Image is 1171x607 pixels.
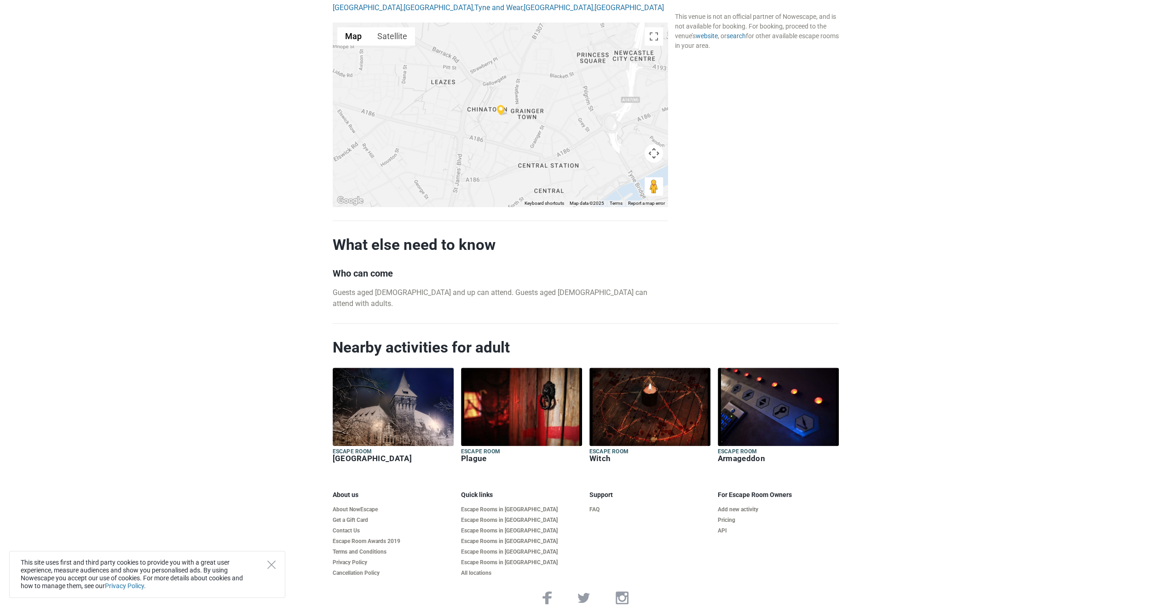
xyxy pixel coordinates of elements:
a: Escape room [GEOGRAPHIC_DATA] [333,368,454,465]
a: Escape Rooms in [GEOGRAPHIC_DATA] [461,549,582,555]
button: Map camera controls [645,144,663,162]
a: Terms and Conditions [333,549,454,555]
h6: Armageddon [718,454,839,463]
a: Get a Gift Card [333,517,454,524]
a: [GEOGRAPHIC_DATA] [404,3,473,12]
a: Contact Us [333,527,454,534]
a: Cancellation Policy [333,570,454,577]
a: [GEOGRAPHIC_DATA] [594,3,664,12]
a: Escape Room Awards 2019 [333,538,454,545]
div: This site uses first and third party cookies to provide you with a great user experience, measure... [9,551,285,598]
a: Terms (opens in new tab) [610,201,623,206]
a: [GEOGRAPHIC_DATA] [524,3,593,12]
h6: Plague [461,454,582,463]
a: About NowEscape [333,506,454,513]
h6: Witch [589,454,710,463]
h5: Escape room [461,448,582,456]
a: Escape Rooms in [GEOGRAPHIC_DATA] [461,506,582,513]
h5: Quick links [461,491,582,499]
a: [GEOGRAPHIC_DATA] [333,3,402,12]
img: Google [335,195,365,207]
button: Show street map [337,27,369,46]
button: Toggle fullscreen view [645,27,663,46]
a: Pricing [718,517,839,524]
a: Escape room Armageddon [718,368,839,465]
button: Close [267,561,276,569]
button: Drag Pegman onto the map to open Street View [645,177,663,196]
a: All locations [461,570,582,577]
a: search [726,32,745,40]
a: Escape Rooms in [GEOGRAPHIC_DATA] [461,559,582,566]
a: Add new activity [718,506,839,513]
a: FAQ [589,506,710,513]
h6: [GEOGRAPHIC_DATA] [333,454,454,463]
h3: Who can come [333,268,668,279]
a: Escape room Witch [589,368,710,465]
a: website [695,32,717,40]
a: Escape Rooms in [GEOGRAPHIC_DATA] [461,527,582,534]
h5: Support [589,491,710,499]
p: Guests aged [DEMOGRAPHIC_DATA] and up can attend. Guests aged [DEMOGRAPHIC_DATA] can attend with ... [333,287,668,309]
div: This venue is not an official partner of Nowescape, and is not available for booking. For booking... [675,12,838,51]
a: Privacy Policy [105,582,144,590]
h5: Escape room [718,448,839,456]
h2: Nearby activities for adult [333,338,839,357]
button: Keyboard shortcuts [525,200,564,207]
button: Show satellite imagery [369,27,415,46]
a: Open this area in Google Maps (opens a new window) [335,195,365,207]
a: API [718,527,839,534]
h5: For Escape Room Owners [718,491,839,499]
h5: Escape room [589,448,710,456]
a: Escape room Plague [461,368,582,465]
a: Escape Rooms in [GEOGRAPHIC_DATA] [461,517,582,524]
a: Escape Rooms in [GEOGRAPHIC_DATA] [461,538,582,545]
a: Privacy Policy [333,559,454,566]
h5: Escape room [333,448,454,456]
h5: About us [333,491,454,499]
h2: What else need to know [333,236,668,254]
a: Report a map error [628,201,665,206]
span: Map data ©2025 [570,201,604,206]
a: Tyne and Wear [474,3,522,12]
